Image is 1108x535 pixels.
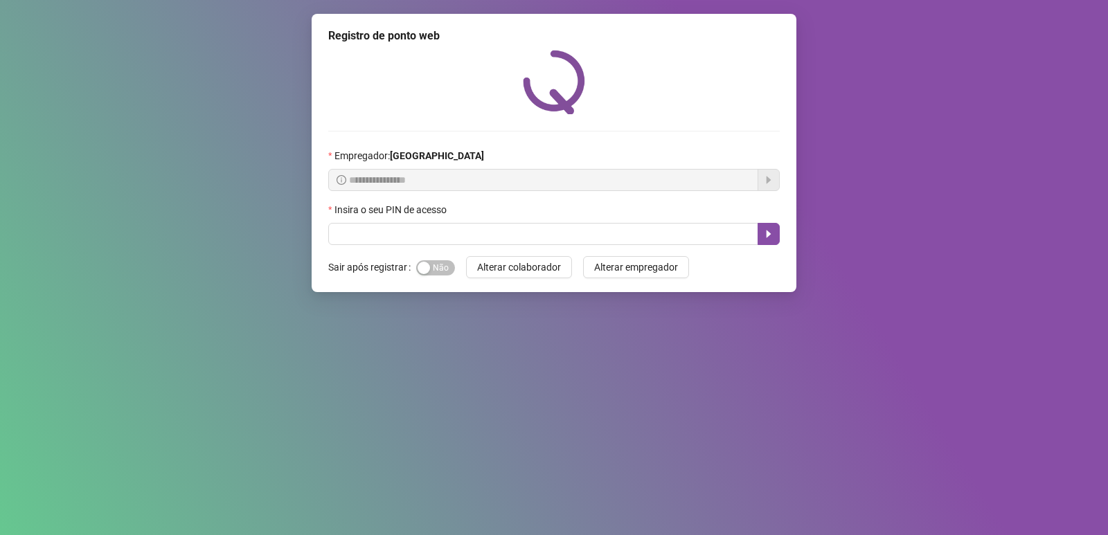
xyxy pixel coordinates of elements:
[477,260,561,275] span: Alterar colaborador
[763,228,774,239] span: caret-right
[337,175,346,185] span: info-circle
[583,256,689,278] button: Alterar empregador
[466,256,572,278] button: Alterar colaborador
[523,50,585,114] img: QRPoint
[328,28,780,44] div: Registro de ponto web
[390,150,484,161] strong: [GEOGRAPHIC_DATA]
[328,202,456,217] label: Insira o seu PIN de acesso
[328,256,416,278] label: Sair após registrar
[594,260,678,275] span: Alterar empregador
[334,148,484,163] span: Empregador :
